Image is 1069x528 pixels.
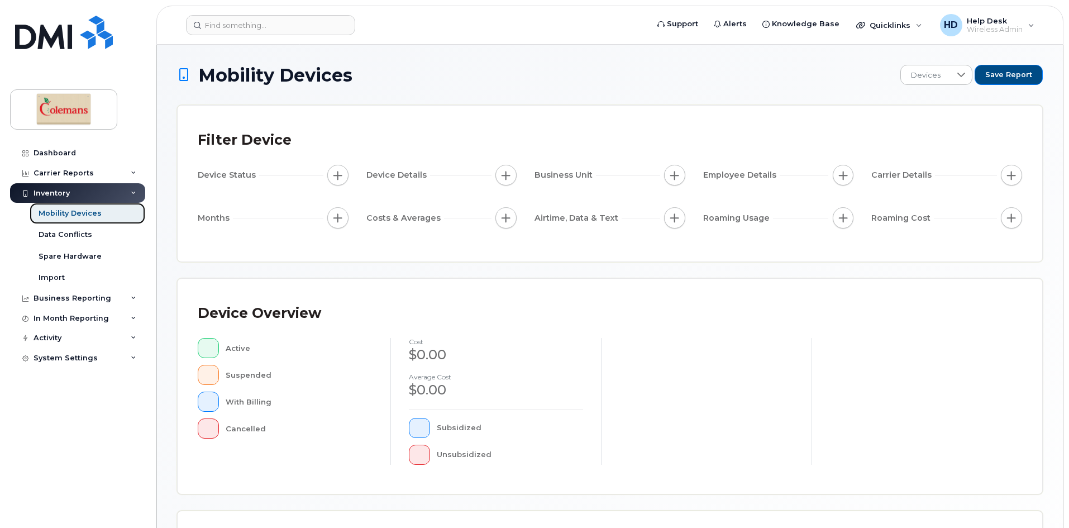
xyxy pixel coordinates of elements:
span: Mobility Devices [198,65,352,85]
div: Filter Device [198,126,292,155]
span: Save Report [985,70,1032,80]
div: With Billing [226,392,373,412]
div: $0.00 [409,380,583,399]
span: Business Unit [534,169,596,181]
span: Roaming Cost [871,212,934,224]
div: Device Overview [198,299,321,328]
span: Device Status [198,169,259,181]
span: Employee Details [703,169,780,181]
span: Carrier Details [871,169,935,181]
div: Suspended [226,365,373,385]
span: Roaming Usage [703,212,773,224]
span: Airtime, Data & Text [534,212,622,224]
div: Subsidized [437,418,584,438]
span: Devices [901,65,951,85]
div: Unsubsidized [437,445,584,465]
h4: Average cost [409,373,583,380]
div: Active [226,338,373,358]
h4: cost [409,338,583,345]
span: Device Details [366,169,430,181]
span: Costs & Averages [366,212,444,224]
div: $0.00 [409,345,583,364]
button: Save Report [975,65,1043,85]
div: Cancelled [226,418,373,439]
span: Months [198,212,233,224]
